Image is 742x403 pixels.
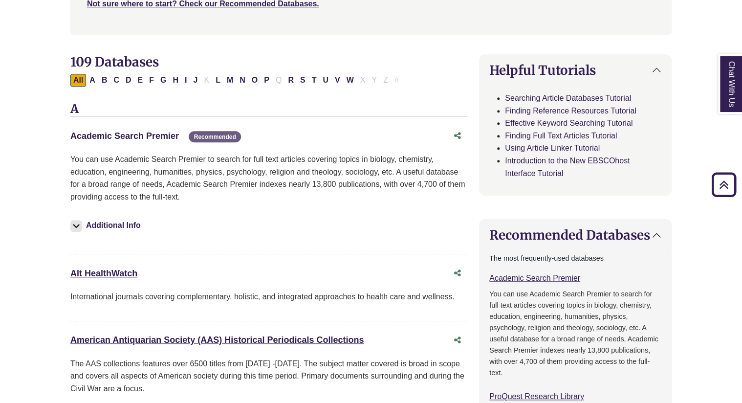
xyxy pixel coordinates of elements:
[70,102,467,117] h3: A
[189,131,240,142] span: Recommended
[190,74,200,87] button: Filter Results J
[489,289,661,379] p: You can use Academic Search Premier to search for full text articles covering topics in biology, ...
[237,74,248,87] button: Filter Results N
[261,74,272,87] button: Filter Results P
[99,74,110,87] button: Filter Results B
[110,74,122,87] button: Filter Results C
[332,74,343,87] button: Filter Results V
[480,220,671,250] button: Recommended Databases
[70,219,144,232] button: Additional Info
[70,291,467,303] p: International journals covering complementary, holistic, and integrated approaches to health care...
[87,74,98,87] button: Filter Results A
[70,75,403,84] div: Alpha-list to filter by first letter of database name
[480,55,671,86] button: Helpful Tutorials
[70,335,364,345] a: American Antiquarian Society (AAS) Historical Periodicals Collections
[505,119,633,127] a: Effective Keyword Searching Tutorial
[505,107,636,115] a: Finding Reference Resources Tutorial
[489,253,661,264] p: The most frequently-used databases
[170,74,181,87] button: Filter Results H
[708,178,740,191] a: Back to Top
[505,144,600,152] a: Using Article Linker Tutorial
[70,269,137,278] a: Alt HealthWatch
[505,132,617,140] a: Finding Full Text Articles Tutorial
[70,153,467,203] p: You can use Academic Search Premier to search for full text articles covering topics in biology, ...
[213,74,223,87] button: Filter Results L
[182,74,190,87] button: Filter Results I
[448,127,467,145] button: Share this database
[320,74,331,87] button: Filter Results U
[297,74,308,87] button: Filter Results S
[146,74,157,87] button: Filter Results F
[157,74,169,87] button: Filter Results G
[489,274,580,282] a: Academic Search Premier
[135,74,146,87] button: Filter Results E
[70,74,86,87] button: All
[224,74,236,87] button: Filter Results M
[489,392,584,401] a: ProQuest Research Library
[70,54,159,70] span: 109 Databases
[123,74,134,87] button: Filter Results D
[505,157,630,178] a: Introduction to the New EBSCOhost Interface Tutorial
[448,331,467,350] button: Share this database
[309,74,320,87] button: Filter Results T
[70,131,179,141] a: Academic Search Premier
[505,94,631,102] a: Searching Article Databases Tutorial
[448,264,467,283] button: Share this database
[70,358,467,395] p: The AAS collections features over 6500 titles from [DATE] -[DATE]. The subject matter covered is ...
[249,74,261,87] button: Filter Results O
[285,74,297,87] button: Filter Results R
[344,74,357,87] button: Filter Results W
